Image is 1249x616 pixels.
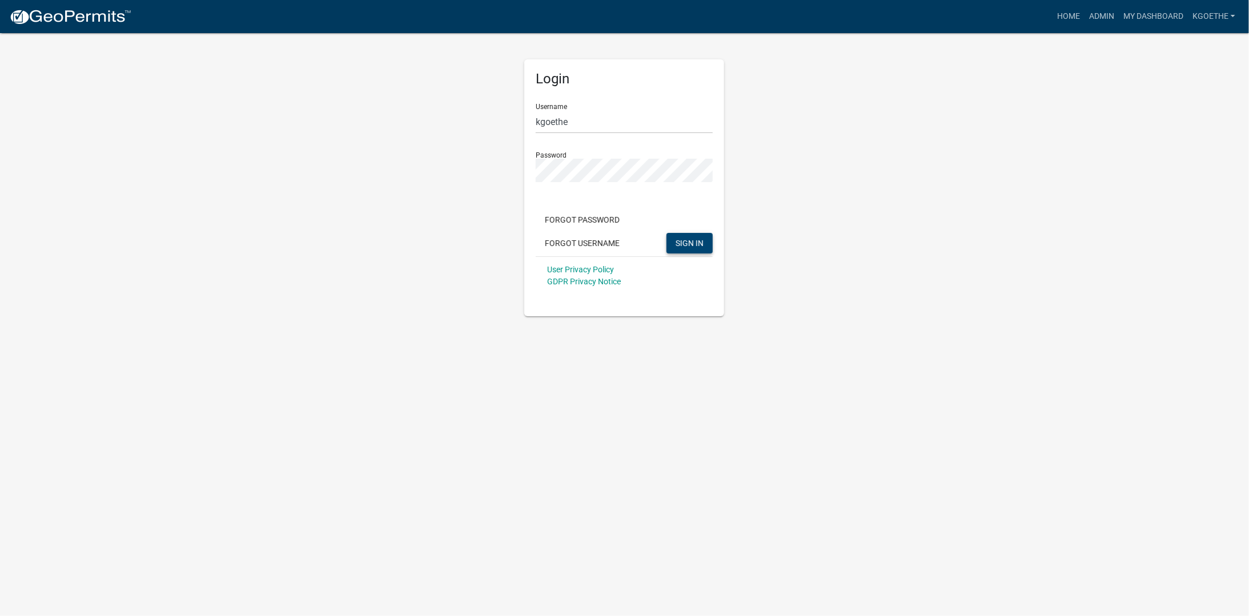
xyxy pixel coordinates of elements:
button: Forgot Username [536,233,629,253]
a: User Privacy Policy [547,265,614,274]
a: Admin [1085,6,1119,27]
a: My Dashboard [1119,6,1188,27]
button: SIGN IN [666,233,713,253]
h5: Login [536,71,713,87]
a: GDPR Privacy Notice [547,277,621,286]
span: SIGN IN [676,238,704,247]
button: Forgot Password [536,210,629,230]
a: kgoethe [1188,6,1240,27]
a: Home [1053,6,1085,27]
